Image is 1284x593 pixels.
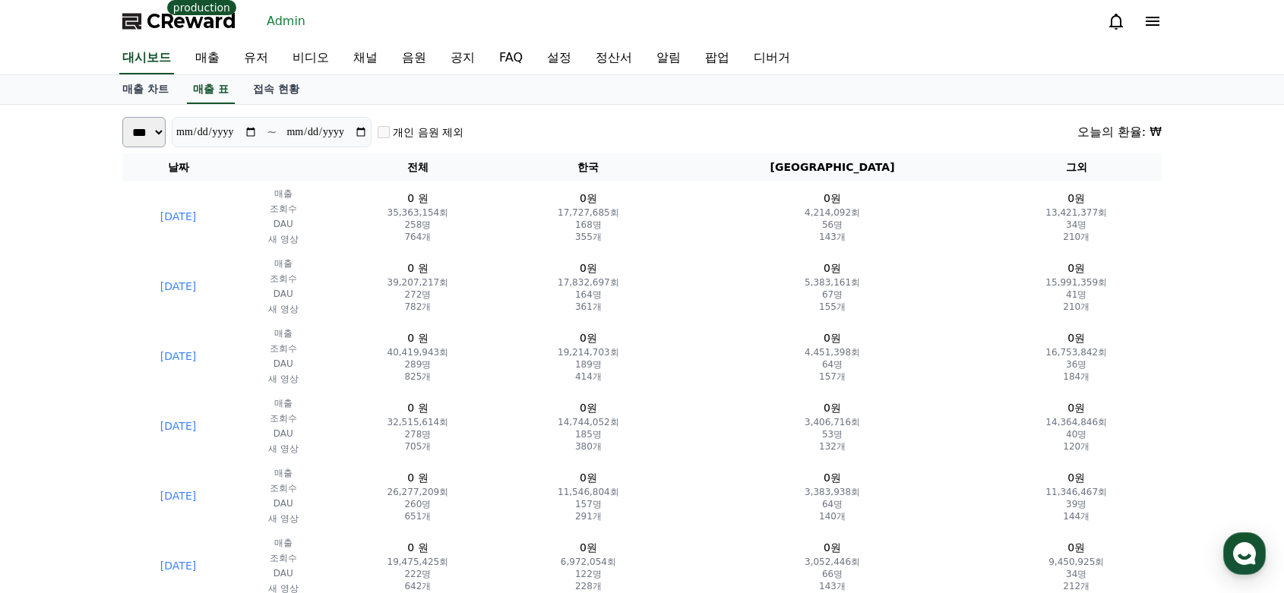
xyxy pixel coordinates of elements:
p: DAU [240,218,327,230]
p: 0 원 [339,260,498,276]
p: 64명 [680,498,985,510]
p: 34명 [997,568,1156,580]
span: CReward [147,9,236,33]
p: 642개 [339,580,498,592]
p: 705개 [339,440,498,453]
p: 4,214,092회 [680,207,985,219]
a: 매출 표 [187,75,235,104]
p: 26,277,209회 [339,486,498,498]
a: 접속 현황 [241,75,312,104]
p: 35,363,154회 [339,207,498,219]
p: 0원 [509,400,668,416]
p: 157개 [680,371,985,383]
p: 40,419,943회 [339,346,498,358]
p: 184개 [997,371,1156,383]
p: 0원 [997,330,1156,346]
p: 3,052,446회 [680,556,985,568]
p: 0원 [680,260,985,276]
td: [DATE] [122,181,234,251]
p: 새 영상 [240,233,327,245]
p: 11,346,467회 [997,486,1156,498]
p: 157명 [509,498,668,510]
p: 새 영상 [240,303,327,315]
p: 210개 [997,231,1156,243]
p: ~ [267,123,277,141]
p: 222명 [339,568,498,580]
p: 0원 [997,400,1156,416]
p: 매출 [240,467,327,479]
p: 5,383,161회 [680,276,985,289]
p: 17,727,685회 [509,207,668,219]
p: 0원 [680,330,985,346]
p: 56명 [680,219,985,231]
p: 210개 [997,301,1156,313]
p: 120개 [997,440,1156,453]
p: 0원 [680,540,985,556]
p: 새 영상 [240,513,327,525]
p: 0원 [509,540,668,556]
p: 0원 [997,260,1156,276]
p: 361개 [509,301,668,313]
p: 414개 [509,371,668,383]
p: DAU [240,497,327,509]
p: 새 영상 [240,373,327,385]
p: 0원 [680,400,985,416]
p: 53명 [680,428,985,440]
p: 16,753,842회 [997,346,1156,358]
p: 0원 [509,330,668,346]
th: 전체 [333,153,504,181]
p: 289명 [339,358,498,371]
p: 143개 [680,231,985,243]
p: 15,991,359회 [997,276,1156,289]
a: 채널 [341,43,390,74]
th: 그외 [991,153,1162,181]
p: 143개 [680,580,985,592]
a: 유저 [232,43,280,74]
p: 0원 [997,540,1156,556]
p: 34명 [997,219,1156,231]
p: 189명 [509,358,668,371]
p: 조회수 [240,412,327,424]
p: 0원 [509,470,668,486]
p: 19,475,425회 [339,556,498,568]
p: 185명 [509,428,668,440]
a: 매출 [183,43,232,74]
p: 조회수 [240,482,327,494]
a: FAQ [487,43,535,74]
div: 오늘의 환율: ₩ [1077,123,1162,141]
p: 228개 [509,580,668,592]
p: 260명 [339,498,498,510]
td: [DATE] [122,251,234,321]
p: 32,515,614회 [339,416,498,428]
p: 272명 [339,289,498,301]
label: 개인 음원 제외 [393,125,463,140]
a: 설정 [535,43,583,74]
p: 0원 [997,470,1156,486]
p: 조회수 [240,552,327,564]
p: 0 원 [339,470,498,486]
p: 40명 [997,428,1156,440]
p: 782개 [339,301,498,313]
p: 122명 [509,568,668,580]
td: [DATE] [122,321,234,391]
p: 39명 [997,498,1156,510]
p: 19,214,703회 [509,346,668,358]
a: 알림 [644,43,693,74]
p: DAU [240,358,327,370]
a: 매출 차트 [110,75,181,104]
p: 새 영상 [240,443,327,455]
p: 매출 [240,327,327,339]
p: 조회수 [240,273,327,285]
p: 64명 [680,358,985,371]
p: 39,207,217회 [339,276,498,289]
th: 날짜 [122,153,234,181]
p: 11,546,804회 [509,486,668,498]
p: 6,972,054회 [509,556,668,568]
p: 41명 [997,289,1156,301]
p: 67명 [680,289,985,301]
a: 디버거 [742,43,802,74]
a: 음원 [390,43,438,74]
p: 17,832,697회 [509,276,668,289]
p: 3,383,938회 [680,486,985,498]
th: 한국 [503,153,674,181]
